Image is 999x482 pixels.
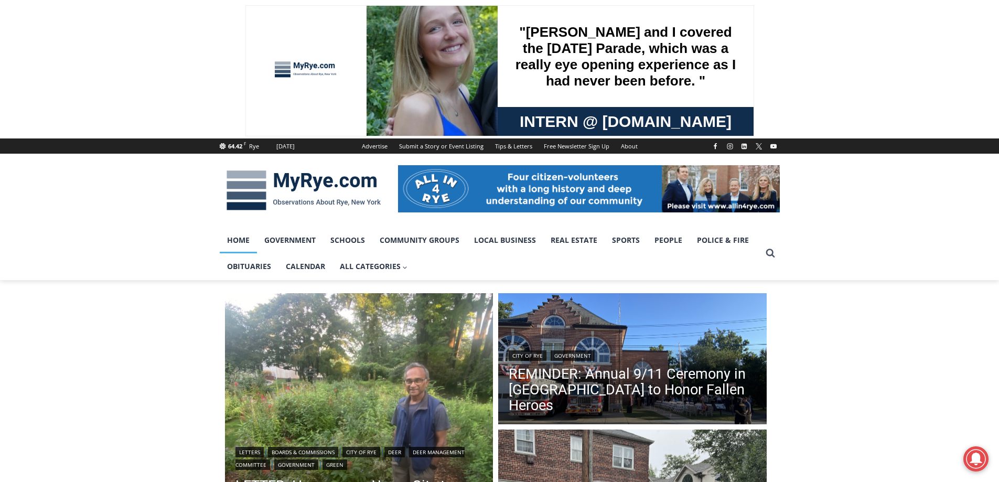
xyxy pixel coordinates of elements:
a: Open Tues. - Sun. [PHONE_NUMBER] [1,105,105,131]
a: Government [551,350,595,361]
img: (PHOTO: The City of Rye 9-11 ceremony on Wednesday, September 11, 2024. It was the 23rd anniversa... [498,293,767,427]
button: Child menu of All Categories [332,253,415,280]
nav: Secondary Navigation [356,138,643,154]
button: View Search Form [761,244,780,263]
a: Calendar [278,253,332,280]
a: Intern @ [DOMAIN_NAME] [252,102,508,131]
a: Government [257,227,323,253]
a: Green [323,459,347,470]
a: YouTube [767,140,780,153]
a: REMINDER: Annual 9/11 Ceremony in [GEOGRAPHIC_DATA] to Honor Fallen Heroes [509,366,756,413]
a: Community Groups [372,227,467,253]
img: MyRye.com [220,163,388,218]
span: Open Tues. - Sun. [PHONE_NUMBER] [3,108,103,148]
a: Advertise [356,138,393,154]
span: 64.42 [228,142,242,150]
a: Boards & Commissions [268,447,338,457]
a: Sports [605,227,647,253]
a: Obituaries [220,253,278,280]
a: X [753,140,765,153]
a: Real Estate [543,227,605,253]
a: Home [220,227,257,253]
a: Schools [323,227,372,253]
a: Deer [384,447,405,457]
span: Intern @ [DOMAIN_NAME] [274,104,486,128]
a: Facebook [709,140,722,153]
a: Government [274,459,318,470]
a: Linkedin [738,140,750,153]
a: Tips & Letters [489,138,538,154]
a: City of Rye [342,447,380,457]
a: Letters [235,447,264,457]
a: About [615,138,643,154]
div: | | | | | | [235,445,483,470]
a: Free Newsletter Sign Up [538,138,615,154]
a: People [647,227,690,253]
div: "the precise, almost orchestrated movements of cutting and assembling sushi and [PERSON_NAME] mak... [108,66,154,125]
a: Submit a Story or Event Listing [393,138,489,154]
div: "[PERSON_NAME] and I covered the [DATE] Parade, which was a really eye opening experience as I ha... [265,1,496,102]
img: All in for Rye [398,165,780,212]
span: F [244,141,246,146]
a: Instagram [724,140,736,153]
div: Rye [249,142,259,151]
nav: Primary Navigation [220,227,761,280]
a: City of Rye [509,350,546,361]
a: Read More REMINDER: Annual 9/11 Ceremony in Rye to Honor Fallen Heroes [498,293,767,427]
a: Local Business [467,227,543,253]
a: Police & Fire [690,227,756,253]
div: | [509,348,756,361]
div: [DATE] [276,142,295,151]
